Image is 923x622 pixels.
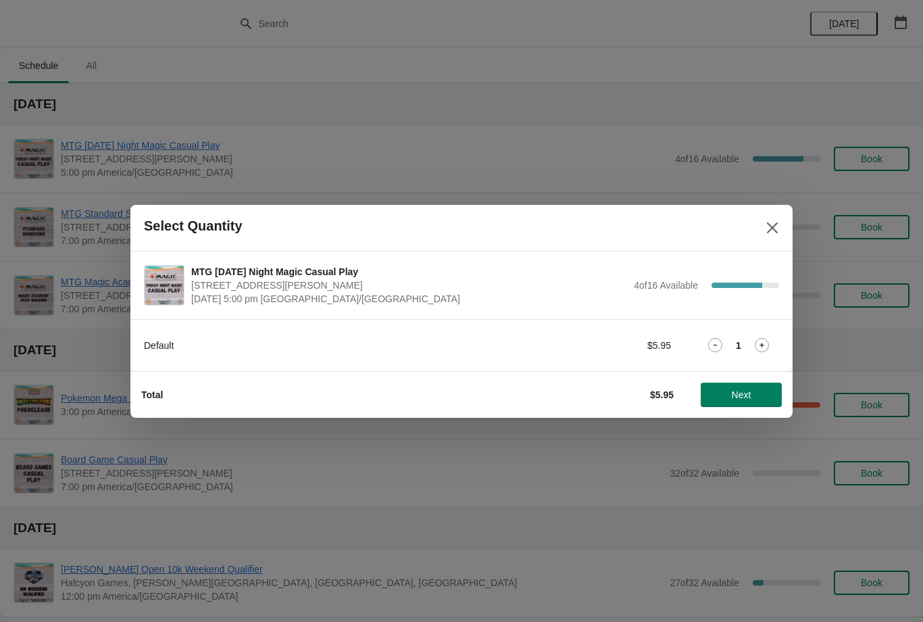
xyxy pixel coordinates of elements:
strong: Total [141,389,163,400]
strong: 1 [736,339,741,352]
strong: $5.95 [650,389,674,400]
span: [DATE] 5:00 pm [GEOGRAPHIC_DATA]/[GEOGRAPHIC_DATA] [191,292,627,306]
div: Default [144,339,519,352]
button: Close [760,216,784,240]
span: [STREET_ADDRESS][PERSON_NAME] [191,279,627,292]
img: MTG Friday Night Magic Casual Play | 2040 Louetta Rd Ste I Spring, TX 77388 | September 12 | 5:00... [145,266,184,305]
h2: Select Quantity [144,218,243,234]
span: MTG [DATE] Night Magic Casual Play [191,265,627,279]
button: Next [701,383,782,407]
div: $5.95 [546,339,671,352]
span: 4 of 16 Available [634,280,698,291]
span: Next [732,389,751,400]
